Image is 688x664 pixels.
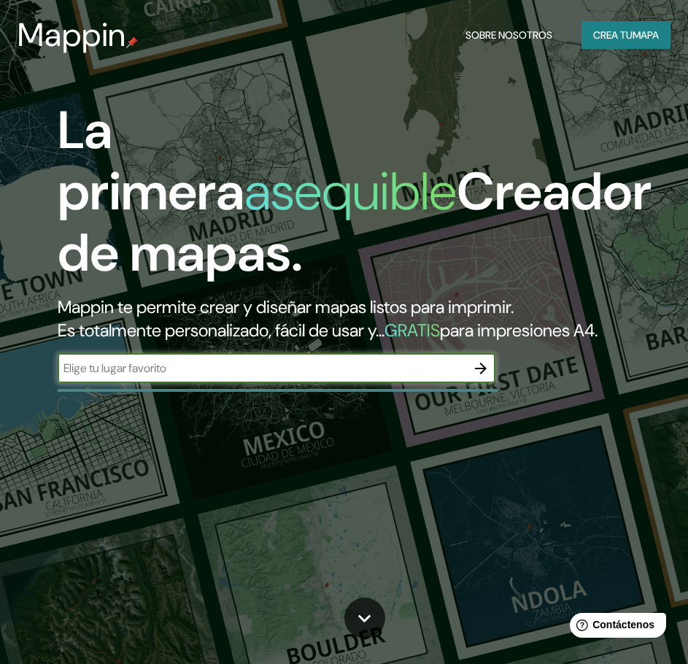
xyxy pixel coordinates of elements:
[244,158,457,225] font: asequible
[58,360,466,377] input: Elige tu lugar favorito
[58,158,652,287] font: Creador de mapas.
[18,14,126,56] font: Mappin
[593,28,633,42] font: Crea tu
[58,296,514,318] font: Mappin te permite crear y diseñar mapas listos para imprimir.
[465,28,552,42] font: Sobre nosotros
[126,36,138,48] img: pin de mapeo
[58,96,244,225] font: La primera
[581,21,670,49] button: Crea tumapa
[558,607,672,648] iframe: Lanzador de widgets de ayuda
[58,319,384,341] font: Es totalmente personalizado, fácil de usar y...
[440,319,598,341] font: para impresiones A4.
[460,21,558,49] button: Sobre nosotros
[633,28,659,42] font: mapa
[384,319,440,341] font: GRATIS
